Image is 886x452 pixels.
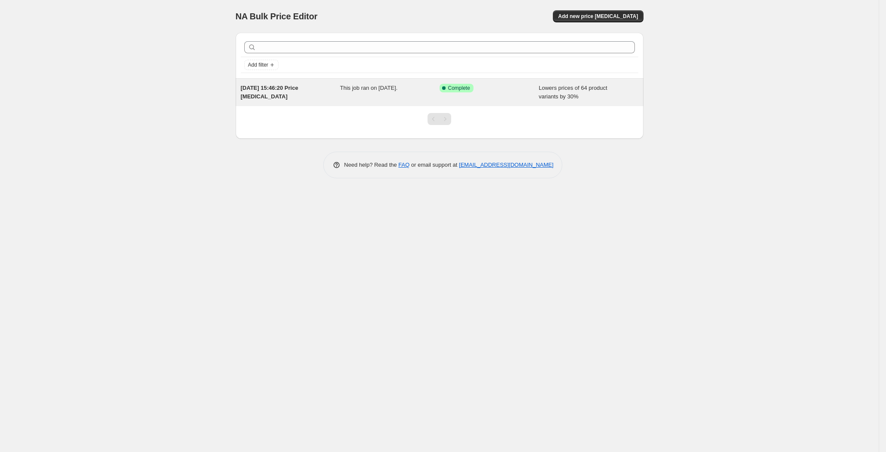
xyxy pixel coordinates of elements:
span: [DATE] 15:46:20 Price [MEDICAL_DATA] [241,85,298,100]
nav: Pagination [428,113,451,125]
span: Add new price [MEDICAL_DATA] [558,13,638,20]
a: [EMAIL_ADDRESS][DOMAIN_NAME] [459,162,553,168]
span: Complete [448,85,470,92]
span: NA Bulk Price Editor [236,12,318,21]
a: FAQ [398,162,410,168]
span: This job ran on [DATE]. [340,85,397,91]
span: Add filter [248,61,268,68]
button: Add filter [244,60,279,70]
span: Lowers prices of 64 product variants by 30% [539,85,607,100]
button: Add new price [MEDICAL_DATA] [553,10,643,22]
span: or email support at [410,162,459,168]
span: Need help? Read the [344,162,399,168]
